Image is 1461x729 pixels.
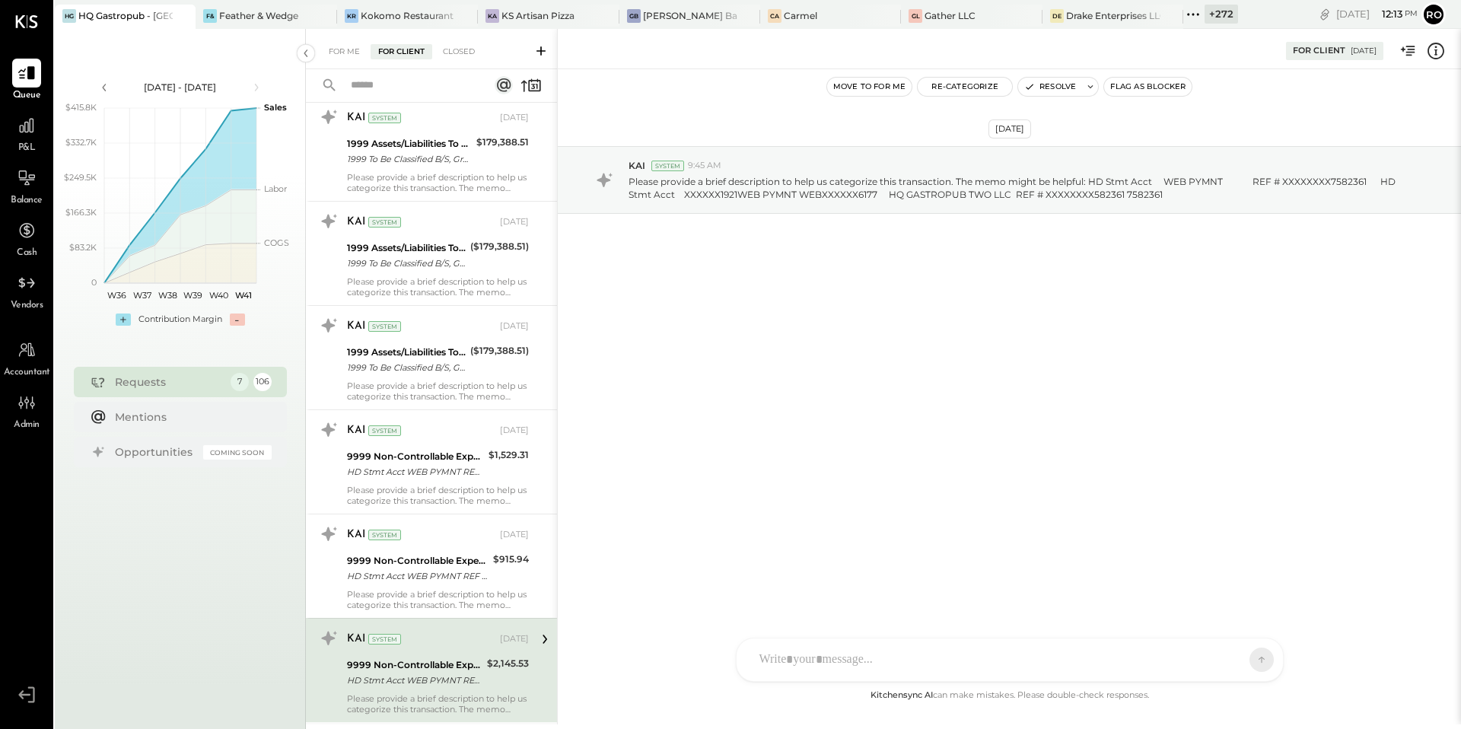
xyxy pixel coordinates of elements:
[629,159,645,172] span: KAI
[1421,2,1446,27] button: Ro
[158,290,177,301] text: W38
[500,320,529,333] div: [DATE]
[347,464,484,479] div: HD Stmt Acct WEB PYMNT REF # XXXXXXXX0245816 HD Stmt Acct XXXXXX1921WEB PYMNT WEBXXXXXX5722 HQ GA...
[18,142,36,155] span: P&L
[65,137,97,148] text: $332.7K
[476,135,529,150] div: $179,388.51
[1,164,53,208] a: Balance
[1,111,53,155] a: P&L
[264,237,289,248] text: COGS
[368,217,401,228] div: System
[347,256,466,271] div: 1999 To Be Classified B/S, Graceland Speakeasy
[988,119,1031,138] div: [DATE]
[347,553,489,568] div: 9999 Non-Controllable Expenses:Other Income and Expenses:To Be Classified
[264,102,287,113] text: Sales
[116,314,131,326] div: +
[347,673,482,688] div: HD Stmt Acct WEB PYMNT REF # XXXXXXXX7582361 HD Stmt Acct XXXXXX1921WEB PYMNT WEBXXXXXX6177 HQ GA...
[500,216,529,228] div: [DATE]
[115,409,264,425] div: Mentions
[347,215,365,230] div: KAI
[501,9,575,22] div: KS Artisan Pizza
[183,290,202,301] text: W39
[347,319,365,334] div: KAI
[347,589,529,610] div: Please provide a brief description to help us categorize this transaction. The memo might be help...
[115,444,196,460] div: Opportunities
[1050,9,1064,23] div: DE
[1104,78,1192,96] button: Flag as Blocker
[115,374,223,390] div: Requests
[1205,5,1238,24] div: + 272
[69,242,97,253] text: $83.2K
[91,277,97,288] text: 0
[651,161,684,171] div: System
[208,290,228,301] text: W40
[470,343,529,358] div: ($179,388.51)
[231,373,249,391] div: 7
[347,527,365,543] div: KAI
[368,113,401,123] div: System
[133,290,151,301] text: W37
[203,9,217,23] div: F&
[1018,78,1082,96] button: Resolve
[11,299,43,313] span: Vendors
[768,9,781,23] div: Ca
[435,44,482,59] div: Closed
[347,693,529,715] div: Please provide a brief description to help us categorize this transaction. The memo might be help...
[347,136,472,151] div: 1999 Assets/Liabilities To Be Classified
[487,656,529,671] div: $2,145.53
[1,336,53,380] a: Accountant
[347,345,466,360] div: 1999 Assets/Liabilities To Be Classified
[500,425,529,437] div: [DATE]
[138,314,222,326] div: Contribution Margin
[203,445,272,460] div: Coming Soon
[1,216,53,260] a: Cash
[500,112,529,124] div: [DATE]
[14,419,40,432] span: Admin
[17,247,37,260] span: Cash
[264,183,287,194] text: Labor
[65,207,97,218] text: $166.3K
[1336,7,1418,21] div: [DATE]
[347,360,466,375] div: 1999 To Be Classified B/S, Graceland Speakeasy
[347,110,365,126] div: KAI
[347,151,472,167] div: 1999 To Be Classified B/S, Graceland Speakeasy
[1066,9,1160,22] div: Drake Enterprises LLC
[368,530,401,540] div: System
[230,314,245,326] div: -
[13,89,41,103] span: Queue
[493,552,529,567] div: $915.94
[470,239,529,254] div: ($179,388.51)
[1293,45,1345,57] div: For Client
[345,9,358,23] div: KR
[347,380,529,402] div: Please provide a brief description to help us categorize this transaction. The memo might be help...
[688,160,721,172] span: 9:45 AM
[107,290,126,301] text: W36
[116,81,245,94] div: [DATE] - [DATE]
[347,240,466,256] div: 1999 Assets/Liabilities To Be Classified
[784,9,817,22] div: Carmel
[500,529,529,541] div: [DATE]
[368,425,401,436] div: System
[827,78,912,96] button: Move to for me
[4,366,50,380] span: Accountant
[347,657,482,673] div: 9999 Non-Controllable Expenses:Other Income and Expenses:To Be Classified
[909,9,922,23] div: GL
[253,373,272,391] div: 106
[925,9,976,22] div: Gather LLC
[368,321,401,332] div: System
[347,172,529,193] div: Please provide a brief description to help us categorize this transaction. The memo might be help...
[368,634,401,645] div: System
[1,388,53,432] a: Admin
[347,276,529,298] div: Please provide a brief description to help us categorize this transaction. The memo might be help...
[321,44,368,59] div: For Me
[11,194,43,208] span: Balance
[1351,46,1377,56] div: [DATE]
[78,9,173,22] div: HQ Gastropub - [GEOGRAPHIC_DATA]
[219,9,298,22] div: Feather & Wedge
[485,9,499,23] div: KA
[1,59,53,103] a: Queue
[1317,6,1332,22] div: copy link
[361,9,454,22] div: Kokomo Restaurant
[347,449,484,464] div: 9999 Non-Controllable Expenses:Other Income and Expenses:To Be Classified
[371,44,432,59] div: For Client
